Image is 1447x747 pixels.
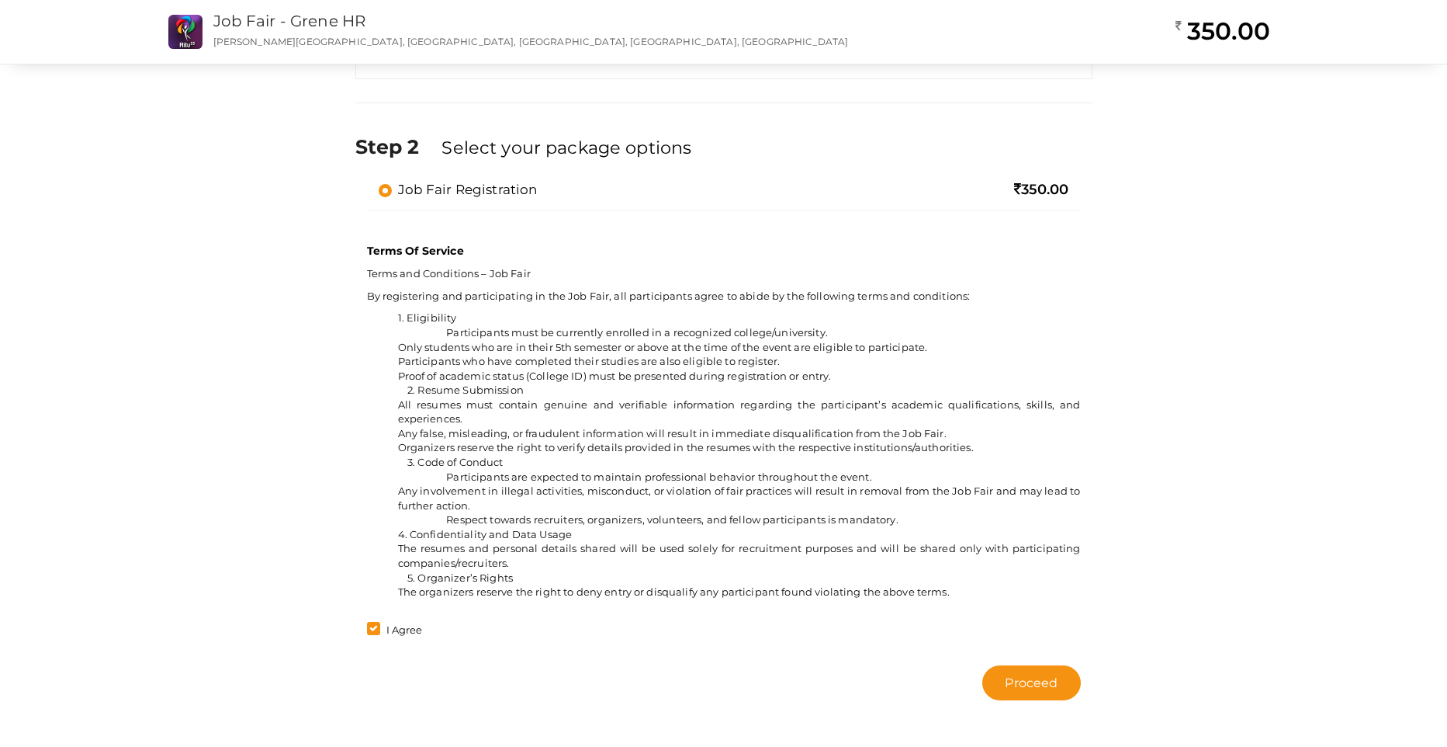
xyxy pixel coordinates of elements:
[213,12,366,30] a: Job Fair - Grene HR
[398,484,1081,512] li: Any involvement in illegal activities, misconduct, or violation of fair practices will result in ...
[1175,16,1270,47] h2: 350.00
[407,572,513,584] span: 5. Organizer’s Rights
[1014,181,1069,198] span: 350.00
[355,133,439,161] label: Step 2
[398,311,1081,325] li: 1. Eligibility
[398,369,1081,384] li: Proof of academic status (College ID) must be presented during registration or entry.
[446,513,898,526] span: Respect towards recruiters, organizers, volunteers, and fellow participants is mandatory.
[398,527,1081,542] li: 4. Confidentiality and Data Usage
[168,15,203,49] img: CS2O7UHK_small.png
[441,135,691,160] label: Select your package options
[367,290,971,302] span: By registering and participating in the Job Fair, all participants agree to abide by the followin...
[446,471,871,483] span: Participants are expected to maintain professional behavior throughout the event.
[398,585,1081,599] li: The organizers reserve the right to deny entry or disqualify any participant found violating the ...
[367,243,1081,259] p: Terms Of Service
[398,426,1081,441] li: Any false, misleading, or fraudulent information will result in immediate disqualification from t...
[398,440,1081,455] li: Organizers reserve the right to verify details provided in the resumes with the respective instit...
[213,35,937,48] p: [PERSON_NAME][GEOGRAPHIC_DATA], [GEOGRAPHIC_DATA], [GEOGRAPHIC_DATA], [GEOGRAPHIC_DATA], [GEOGRAP...
[398,340,1081,355] li: Only students who are in their 5th semester or above at the time of the event are eligible to par...
[446,326,828,339] span: Participants must be currently enrolled in a recognized college/university.
[398,398,1081,426] li: All resumes must contain genuine and verifiable information regarding the participant’s academic ...
[407,456,504,468] span: 3. Code of Conduct
[367,266,1081,281] p: Terms and Conditions – Job Fair
[1005,674,1058,692] span: Proceed
[398,541,1081,570] li: The resumes and personal details shared will be used solely for recruitment purposes and will be ...
[982,665,1080,700] button: Proceed
[367,623,423,638] label: I Agree
[407,384,524,396] span: 2. Resume Submission
[398,354,1081,369] li: Participants who have completed their studies are also eligible to register.
[379,180,538,199] label: Job Fair Registration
